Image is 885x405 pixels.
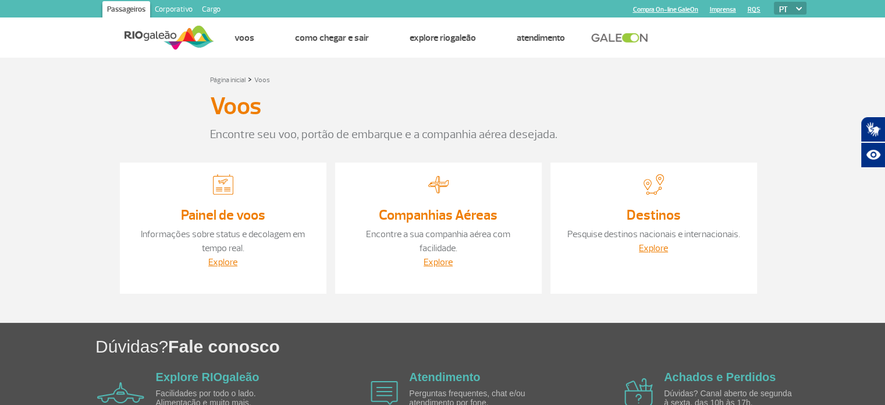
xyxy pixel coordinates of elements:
[409,371,480,383] a: Atendimento
[234,32,254,44] a: Voos
[371,381,398,405] img: airplane icon
[517,32,565,44] a: Atendimento
[633,6,698,13] a: Compra On-line GaleOn
[710,6,736,13] a: Imprensa
[627,206,681,224] a: Destinos
[379,206,497,224] a: Companhias Aéreas
[197,1,225,20] a: Cargo
[181,206,265,224] a: Painel de voos
[102,1,150,20] a: Passageiros
[664,371,776,383] a: Achados e Perdidos
[156,371,260,383] a: Explore RIOgaleão
[424,256,453,268] a: Explore
[141,228,305,254] a: Informações sobre status e decolagem em tempo real.
[410,32,476,44] a: Explore RIOgaleão
[254,76,270,84] a: Voos
[168,337,280,356] span: Fale conosco
[748,6,760,13] a: RQS
[95,334,885,358] h1: Dúvidas?
[366,228,510,254] a: Encontre a sua companhia aérea com facilidade.
[210,126,676,143] p: Encontre seu voo, portão de embarque e a companhia aérea desejada.
[210,76,246,84] a: Página inicial
[861,117,885,168] div: Plugin de acessibilidade da Hand Talk.
[208,256,237,268] a: Explore
[150,1,197,20] a: Corporativo
[97,382,144,403] img: airplane icon
[861,117,885,142] button: Abrir tradutor de língua de sinais.
[210,92,261,121] h3: Voos
[567,228,740,240] a: Pesquise destinos nacionais e internacionais.
[639,242,668,254] a: Explore
[861,142,885,168] button: Abrir recursos assistivos.
[248,72,252,86] a: >
[295,32,369,44] a: Como chegar e sair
